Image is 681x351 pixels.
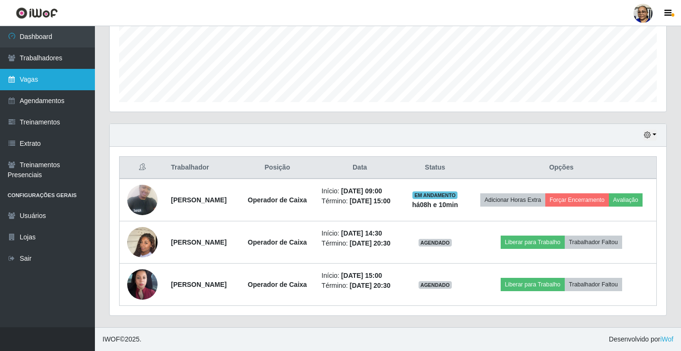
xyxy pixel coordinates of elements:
[322,281,398,291] li: Término:
[466,157,657,179] th: Opções
[165,157,239,179] th: Trabalhador
[316,157,404,179] th: Data
[501,278,565,291] button: Liberar para Trabalho
[350,239,391,247] time: [DATE] 20:30
[341,272,382,279] time: [DATE] 15:00
[248,238,307,246] strong: Operador de Caixa
[127,251,158,318] img: 1724447097155.jpeg
[239,157,316,179] th: Posição
[127,180,158,220] img: 1724608563724.jpeg
[545,193,609,207] button: Forçar Encerramento
[248,196,307,204] strong: Operador de Caixa
[419,281,452,289] span: AGENDADO
[412,191,457,199] span: EM ANDAMENTO
[171,238,226,246] strong: [PERSON_NAME]
[660,335,673,343] a: iWof
[480,193,545,207] button: Adicionar Horas Extra
[412,201,458,209] strong: há 08 h e 10 min
[248,281,307,288] strong: Operador de Caixa
[103,334,141,344] span: © 2025 .
[565,278,622,291] button: Trabalhador Faltou
[341,229,382,237] time: [DATE] 14:30
[419,239,452,247] span: AGENDADO
[350,197,391,205] time: [DATE] 15:00
[404,157,466,179] th: Status
[565,236,622,249] button: Trabalhador Faltou
[171,196,226,204] strong: [PERSON_NAME]
[322,271,398,281] li: Início:
[322,228,398,238] li: Início:
[322,186,398,196] li: Início:
[127,215,158,269] img: 1745635313698.jpeg
[322,238,398,248] li: Término:
[350,282,391,289] time: [DATE] 20:30
[341,187,382,195] time: [DATE] 09:00
[103,335,120,343] span: IWOF
[171,281,226,288] strong: [PERSON_NAME]
[16,7,58,19] img: CoreUI Logo
[322,196,398,206] li: Término:
[609,334,673,344] span: Desenvolvido por
[501,236,565,249] button: Liberar para Trabalho
[609,193,643,207] button: Avaliação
